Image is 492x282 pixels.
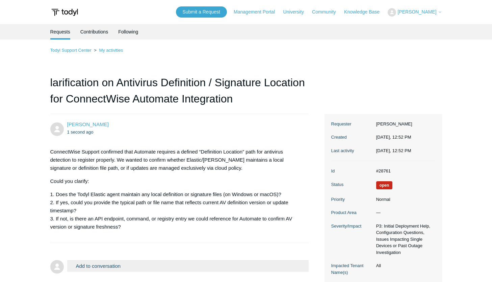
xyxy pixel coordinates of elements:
a: Todyl Support Center [50,48,92,53]
h1: larification on Antivirus Definition / Signature Location for ConnectWise Automate Integration [50,74,309,114]
dd: All [373,262,435,269]
span: [PERSON_NAME] [397,9,436,15]
img: Todyl Support Center Help Center home page [50,6,79,19]
dd: P3: Initial Deployment Help, Configuration Questions, Issues Impacting Single Devices or Past Out... [373,223,435,256]
a: Following [118,24,138,40]
span: We are working on a response for you [376,181,393,189]
dd: [PERSON_NAME] [373,121,435,127]
dt: Status [331,181,373,188]
button: [PERSON_NAME] [388,8,442,17]
a: Knowledge Base [344,8,386,16]
dt: Impacted Tenant Name(s) [331,262,373,276]
a: My activities [99,48,123,53]
dt: Created [331,134,373,141]
dd: — [373,209,435,216]
button: Add to conversation [67,260,309,272]
a: Community [312,8,343,16]
li: My activities [93,48,123,53]
a: [PERSON_NAME] [67,121,109,127]
dt: Last activity [331,147,373,154]
p: 1. Does the Todyl Elastic agent maintain any local definition or signature files (on Windows or m... [50,190,302,231]
time: 10/07/2025, 12:52 [376,148,411,153]
p: Could you clarify: [50,177,302,185]
a: Contributions [80,24,108,40]
dd: #28761 [373,168,435,174]
span: Aaron Argiropoulos [67,121,109,127]
dt: Priority [331,196,373,203]
a: Submit a Request [176,6,227,18]
p: ConnectWise Support confirmed that Automate requires a defined “Definition Location” path for ant... [50,148,302,172]
dt: Requester [331,121,373,127]
a: University [283,8,310,16]
time: 10/07/2025, 12:52 [376,135,411,140]
a: Management Portal [234,8,282,16]
dt: Product Area [331,209,373,216]
li: Requests [50,24,70,40]
dt: Severity/Impact [331,223,373,230]
li: Todyl Support Center [50,48,93,53]
time: 10/07/2025, 12:52 [67,130,94,135]
dd: Normal [373,196,435,203]
dt: Id [331,168,373,174]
